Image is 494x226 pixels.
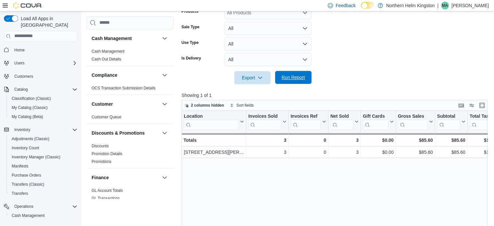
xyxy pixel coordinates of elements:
div: Cash Management [86,47,174,66]
button: Operations [12,203,36,210]
span: OCS Transaction Submission Details [92,86,156,91]
span: Feedback [336,2,355,9]
div: Customer [86,113,174,124]
button: Adjustments (Classic) [6,134,80,143]
span: Customer Queue [92,114,121,120]
span: Sort fields [236,103,254,108]
h3: Finance [92,174,109,181]
p: Showing 1 of 1 [182,92,491,99]
div: Location [184,113,239,130]
span: Inventory Count [12,145,39,151]
a: Cash Management [92,49,124,54]
div: Mike Allan [441,2,449,9]
a: Transfers [9,190,31,197]
div: Gift Card Sales [363,113,388,130]
button: Transfers (Classic) [6,180,80,189]
button: Compliance [161,71,169,79]
div: 0 [290,136,326,144]
button: Inventory [1,125,80,134]
h3: Customer [92,101,113,107]
button: Catalog [1,85,80,94]
a: GL Account Totals [92,188,123,193]
a: Promotion Details [92,152,122,156]
button: Display options [468,101,475,109]
span: Users [14,60,24,66]
span: Classification (Classic) [12,96,51,101]
button: Catalog [12,86,30,93]
p: [PERSON_NAME] [451,2,489,9]
a: Home [12,46,27,54]
button: Subtotal [437,113,465,130]
span: Discounts [92,143,109,149]
button: Net Sold [330,113,359,130]
span: Transfers (Classic) [12,182,44,187]
a: Cash Out Details [92,57,121,61]
label: Use Type [182,40,198,45]
span: Adjustments (Classic) [9,135,77,143]
span: Run Report [282,74,305,81]
button: Invoices Ref [290,113,326,130]
button: Discounts & Promotions [161,129,169,137]
div: $85.60 [398,136,433,144]
span: My Catalog (Beta) [9,113,77,121]
div: $85.60 [398,148,433,156]
button: Location [184,113,244,130]
div: 3 [330,148,359,156]
button: Cash Management [6,211,80,220]
div: Total Tax [470,113,493,130]
p: | [437,2,438,9]
button: Gross Sales [398,113,433,130]
span: Operations [14,204,33,209]
a: My Catalog (Beta) [9,113,46,121]
div: $85.60 [437,136,465,144]
button: My Catalog (Classic) [6,103,80,112]
div: $0.00 [363,136,394,144]
a: Purchase Orders [9,171,44,179]
h3: Discounts & Promotions [92,130,145,136]
a: Promotions [92,159,111,164]
div: 0 [290,148,326,156]
span: Catalog [12,86,77,93]
span: Load All Apps in [GEOGRAPHIC_DATA] [18,15,77,28]
a: Adjustments (Classic) [9,135,52,143]
div: 3 [248,136,286,144]
button: Customers [1,72,80,81]
button: Manifests [6,162,80,171]
a: Inventory Manager (Classic) [9,153,63,161]
div: Total Tax [470,113,493,119]
button: Open list of options [302,10,308,15]
div: $0.00 [363,148,394,156]
button: Keyboard shortcuts [457,101,465,109]
label: Products [182,9,198,14]
div: Invoices Sold [248,113,281,119]
div: Totals [184,136,244,144]
button: Inventory [12,126,33,134]
a: GL Transactions [92,196,120,201]
button: Home [1,45,80,55]
span: 2 columns hidden [191,103,224,108]
div: Gross Sales [398,113,428,119]
a: Classification (Classic) [9,95,54,102]
button: Finance [92,174,159,181]
span: Inventory Manager (Classic) [12,154,60,160]
button: Discounts & Promotions [92,130,159,136]
div: Location [184,113,239,119]
div: 3 [330,136,359,144]
span: Inventory [12,126,77,134]
button: Customer [161,100,169,108]
span: Transfers (Classic) [9,180,77,188]
span: Customers [14,74,33,79]
span: Cash Management [9,212,77,219]
button: Finance [161,174,169,181]
button: My Catalog (Beta) [6,112,80,121]
span: Transfers [9,190,77,197]
div: Net Sold [330,113,353,119]
div: Subtotal [437,113,460,119]
a: Customers [12,73,36,80]
button: All [224,53,311,66]
a: Customer Queue [92,115,121,119]
span: Home [12,46,77,54]
button: Gift Cards [363,113,394,130]
span: Users [12,59,77,67]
